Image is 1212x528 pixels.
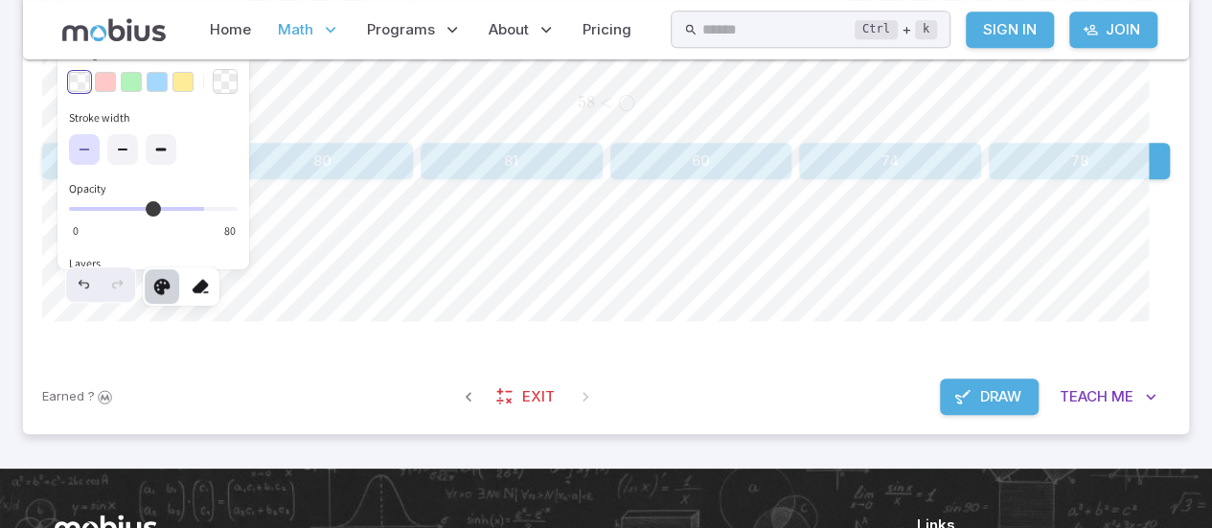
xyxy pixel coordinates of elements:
[855,18,937,41] div: +
[1046,379,1170,415] button: TeachMe
[121,72,142,93] button: #b2f2bb
[69,72,90,93] button: transparent
[172,72,194,93] button: #ffec99
[966,11,1054,48] a: Sign In
[183,269,217,304] label: Erase All
[101,267,135,302] button: Redo
[42,387,84,406] span: Earned
[69,180,238,240] label: Opacity
[69,255,101,272] legend: Layers
[980,386,1021,407] span: Draw
[915,20,937,39] kbd: k
[73,222,79,240] div: 0
[940,379,1039,415] button: Draw
[95,72,116,93] button: #ffc9c9
[1111,386,1133,407] span: Me
[278,19,313,40] span: Math
[568,379,603,414] span: On Latest Question
[147,72,168,93] button: #a5d8ff
[367,19,435,40] span: Programs
[213,69,238,94] button: Background
[42,387,115,406] p: Sign In to earn Mobius dollars
[146,134,176,165] label: Extra bold
[855,20,898,39] kbd: Ctrl
[145,269,179,304] label: Tool Settings
[577,8,637,52] a: Pricing
[522,386,555,407] span: Exit
[107,134,138,165] label: Bold
[1060,386,1108,407] span: Teach
[69,134,100,165] label: Thin
[88,387,95,406] span: ?
[66,267,101,302] button: Undo
[69,109,129,126] legend: Stroke width
[489,19,529,40] span: About
[224,222,236,240] div: 80
[69,207,238,211] input: Opacity800
[204,8,257,52] a: Home
[486,379,568,415] a: Exit
[1069,11,1157,48] a: Join
[451,379,486,414] span: Previous Question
